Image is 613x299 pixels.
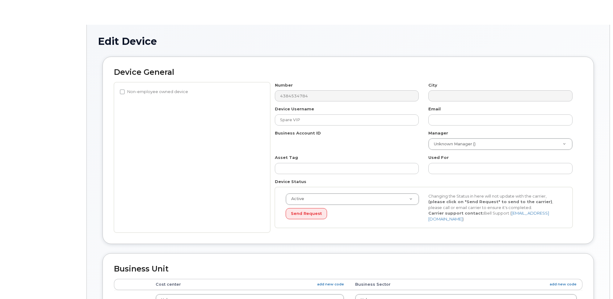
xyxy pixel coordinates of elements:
[150,279,350,290] th: Cost center
[120,89,125,94] input: Non-employee owned device
[286,208,327,220] button: Send Request
[350,279,582,290] th: Business Sector
[288,196,304,202] span: Active
[428,82,437,88] label: City
[428,106,441,112] label: Email
[286,194,419,205] a: Active
[430,141,476,147] span: Unknown Manager ()
[424,193,566,222] div: Changing the Status in here will not update with the carrier, , please call or email carrier to e...
[429,139,572,150] a: Unknown Manager ()
[275,179,306,185] label: Device Status
[428,155,449,160] label: Used For
[428,211,484,216] strong: Carrier support contact:
[98,36,598,47] h1: Edit Device
[114,265,582,273] h2: Business Unit
[114,68,582,77] h2: Device General
[275,130,321,136] label: Business Account ID
[428,199,552,204] strong: (please click on "Send Request" to send to the carrier)
[275,155,298,160] label: Asset Tag
[428,130,448,136] label: Manager
[428,211,549,221] a: [EMAIL_ADDRESS][DOMAIN_NAME]
[550,282,577,287] a: add new code
[120,88,188,96] label: Non-employee owned device
[275,82,293,88] label: Number
[275,106,314,112] label: Device Username
[317,282,344,287] a: add new code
